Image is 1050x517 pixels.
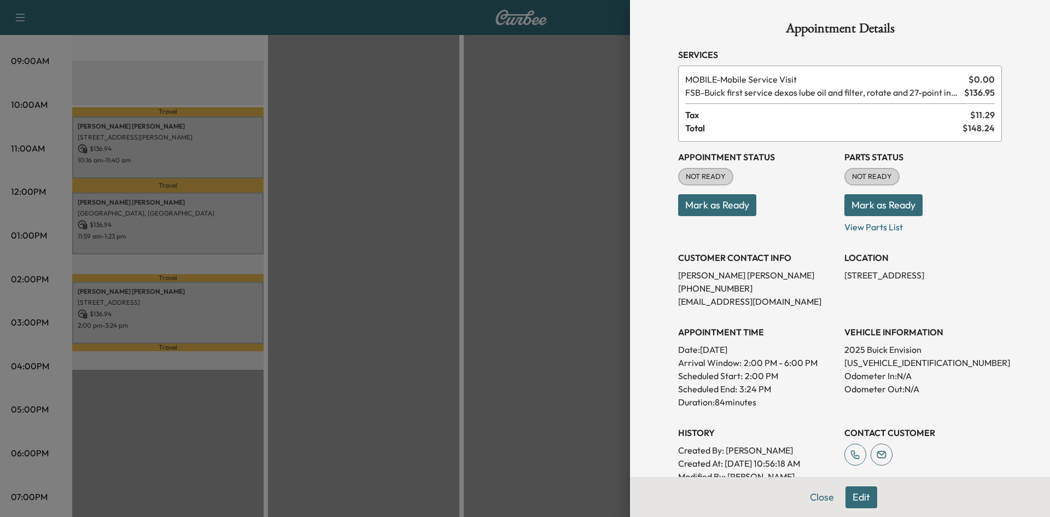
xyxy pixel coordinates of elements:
h3: LOCATION [844,251,1002,264]
h1: Appointment Details [678,22,1002,39]
span: $ 136.95 [964,86,995,99]
button: Close [803,486,841,508]
span: NOT READY [679,171,732,182]
p: Created By : [PERSON_NAME] [678,444,836,457]
p: [PERSON_NAME] [PERSON_NAME] [678,269,836,282]
p: Arrival Window: [678,356,836,369]
p: Duration: 84 minutes [678,396,836,409]
span: $ 0.00 [969,73,995,86]
span: 2:00 PM - 6:00 PM [744,356,818,369]
p: View Parts List [844,216,1002,234]
p: 2025 Buick Envision [844,343,1002,356]
p: 3:24 PM [739,382,771,396]
p: 2:00 PM [745,369,778,382]
span: Total [685,121,962,135]
h3: Services [678,48,1002,61]
p: Odometer In: N/A [844,369,1002,382]
h3: Appointment Status [678,150,836,164]
p: Scheduled Start: [678,369,743,382]
p: [US_VEHICLE_IDENTIFICATION_NUMBER] [844,356,1002,369]
p: Date: [DATE] [678,343,836,356]
h3: CUSTOMER CONTACT INFO [678,251,836,264]
span: $ 11.29 [970,108,995,121]
h3: VEHICLE INFORMATION [844,326,1002,339]
p: Created At : [DATE] 10:56:18 AM [678,457,836,470]
h3: Parts Status [844,150,1002,164]
p: Scheduled End: [678,382,737,396]
button: Mark as Ready [844,194,923,216]
h3: History [678,426,836,439]
span: Tax [685,108,970,121]
button: Edit [845,486,877,508]
p: [PHONE_NUMBER] [678,282,836,295]
h3: APPOINTMENT TIME [678,326,836,339]
p: [STREET_ADDRESS] [844,269,1002,282]
p: [EMAIL_ADDRESS][DOMAIN_NAME] [678,295,836,308]
p: Odometer Out: N/A [844,382,1002,396]
h3: CONTACT CUSTOMER [844,426,1002,439]
span: $ 148.24 [962,121,995,135]
span: Buick first service dexos lube oil and filter, rotate and 27-point inspection. [685,86,960,99]
button: Mark as Ready [678,194,756,216]
span: NOT READY [845,171,899,182]
p: Modified By : [PERSON_NAME] [678,470,836,483]
span: Mobile Service Visit [685,73,964,86]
